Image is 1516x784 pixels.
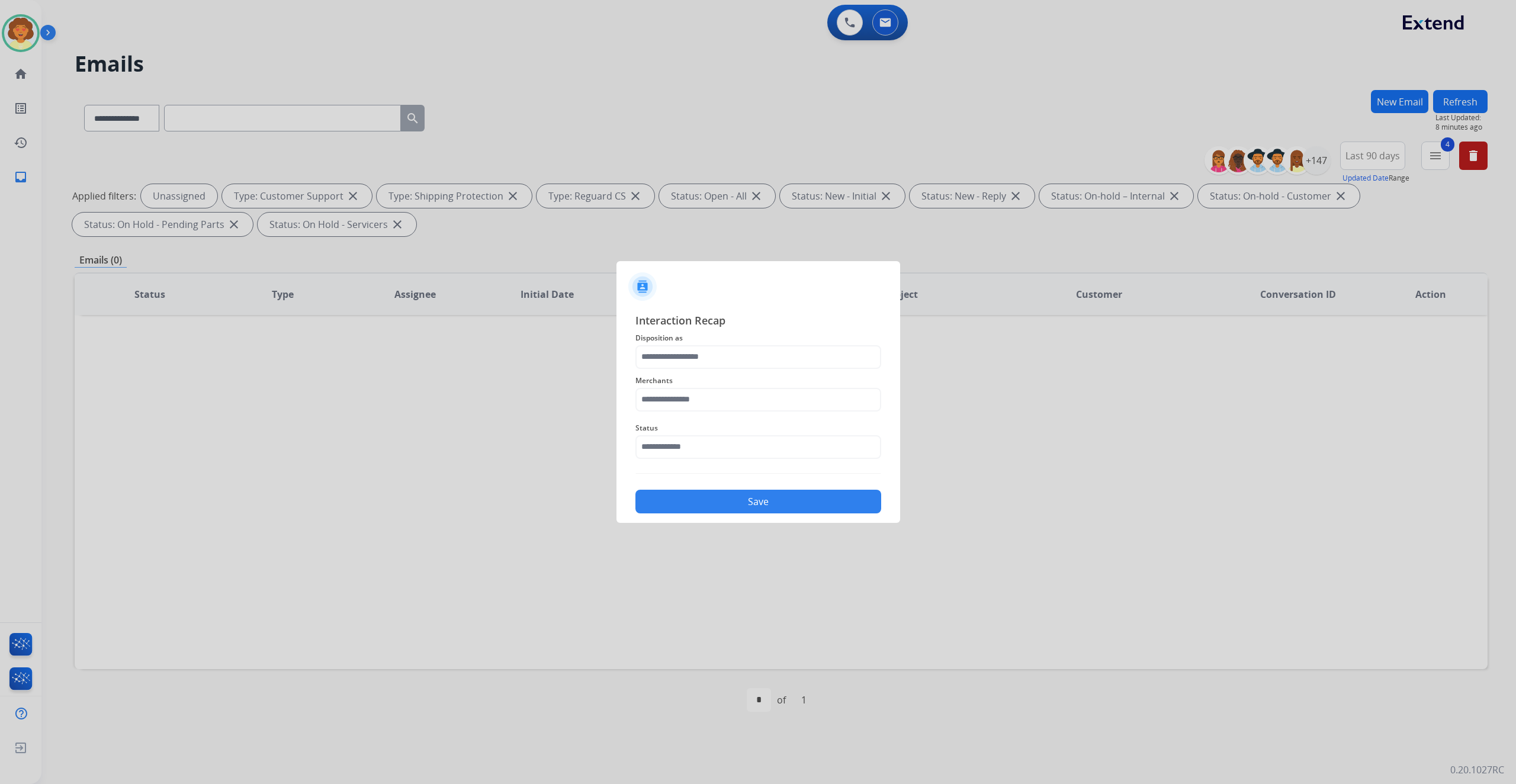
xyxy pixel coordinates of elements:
span: Interaction Recap [635,312,881,331]
span: Disposition as [635,331,881,345]
span: Merchants [635,374,881,388]
img: contactIcon [628,272,657,301]
button: Save [635,490,881,513]
img: contact-recap-line.svg [635,473,881,474]
span: Status [635,421,881,435]
p: 0.20.1027RC [1450,763,1504,777]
